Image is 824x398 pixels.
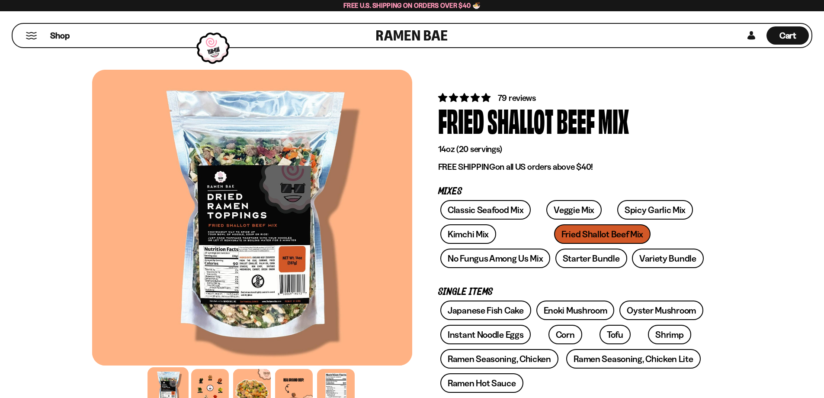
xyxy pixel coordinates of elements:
[600,325,631,344] a: Tofu
[440,373,523,393] a: Ramen Hot Sauce
[557,104,595,136] div: Beef
[438,92,492,103] span: 4.82 stars
[632,249,704,268] a: Variety Bundle
[440,301,531,320] a: Japanese Fish Cake
[619,301,703,320] a: Oyster Mushroom
[779,30,796,41] span: Cart
[498,93,536,103] span: 79 reviews
[50,30,70,42] span: Shop
[438,104,484,136] div: Fried
[440,249,550,268] a: No Fungus Among Us Mix
[440,224,496,244] a: Kimchi Mix
[438,162,706,172] p: on all US orders above $40!
[648,325,691,344] a: Shrimp
[438,144,706,155] p: 14oz (20 servings)
[440,349,558,369] a: Ramen Seasoning, Chicken
[536,301,615,320] a: Enoki Mushroom
[566,349,700,369] a: Ramen Seasoning, Chicken Lite
[548,325,582,344] a: Corn
[438,162,495,172] strong: FREE SHIPPING
[598,104,629,136] div: Mix
[440,325,531,344] a: Instant Noodle Eggs
[343,1,481,10] span: Free U.S. Shipping on Orders over $40 🍜
[26,32,37,39] button: Mobile Menu Trigger
[766,24,809,47] div: Cart
[50,26,70,45] a: Shop
[546,200,602,220] a: Veggie Mix
[438,188,706,196] p: Mixes
[487,104,553,136] div: Shallot
[440,200,531,220] a: Classic Seafood Mix
[555,249,627,268] a: Starter Bundle
[617,200,693,220] a: Spicy Garlic Mix
[438,288,706,296] p: Single Items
